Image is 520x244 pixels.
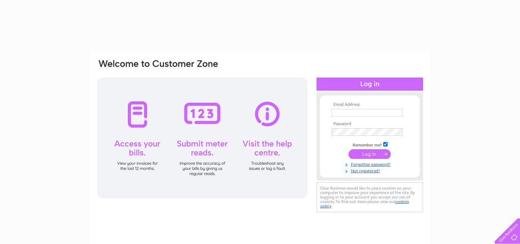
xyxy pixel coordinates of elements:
[332,167,410,174] a: Not registered?
[317,182,423,212] div: Clear Business would like to place cookies on your computer to improve your experience of the sit...
[330,102,410,107] th: Email Address:
[348,149,391,159] input: Submit
[330,122,410,126] th: Password:
[320,199,409,209] a: cookies policy
[330,141,410,148] td: Remember me?
[332,161,410,167] a: Forgotten password?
